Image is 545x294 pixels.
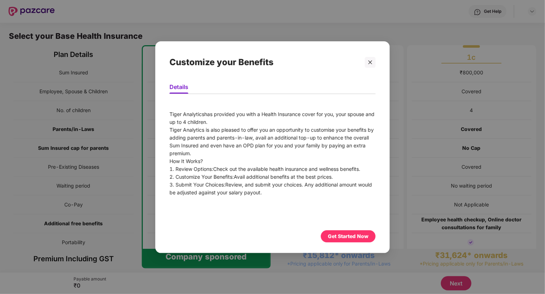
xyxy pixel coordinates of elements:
[368,59,373,64] span: close
[328,232,368,240] div: Get Started Now
[169,165,376,173] div: Check out the available health insurance and wellness benefits.
[169,166,213,172] span: 1. Review Options:
[169,110,376,126] div: has provided you with a Health Insurance cover for you, your spouse and up to 4 children.
[169,111,204,117] span: Tiger Analytics
[169,180,376,196] div: Review, and submit your choices. Any additional amount would be adjusted against your salary payout.
[169,83,188,93] li: Details
[169,173,376,180] div: Avail additional benefits at the best prices.
[169,157,376,165] div: How It Works?
[169,126,376,157] div: Tiger Analytics is also pleased to offer you an opportunity to customise your benefits by adding ...
[169,48,358,76] div: Customize your Benefits
[169,173,234,179] span: 2. Customize Your Benefits:
[169,181,225,187] span: 3. Submit Your Choices:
